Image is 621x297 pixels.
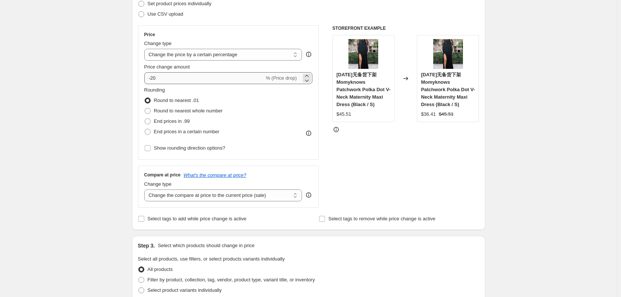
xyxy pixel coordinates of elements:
img: PD210102103493-1_80x.jpg [433,39,463,69]
p: Select which products should change in price [158,242,254,249]
h6: STOREFRONT EXAMPLE [332,25,479,31]
img: PD210102103493-1_80x.jpg [348,39,378,69]
span: [DATE]无备货下架Momyknows Patchwork Polka Dot V-Neck Maternity Maxi Dress (Black / S) [337,72,390,107]
span: Set product prices individually [148,1,212,6]
div: help [305,191,312,199]
span: End prices in .99 [154,118,190,124]
span: Use CSV upload [148,11,183,17]
strike: $45.51 [439,111,454,118]
span: Select tags to remove while price change is active [328,216,435,221]
span: End prices in a certain number [154,129,219,134]
input: -15 [144,72,264,84]
span: Change type [144,181,172,187]
span: Select product variants individually [148,287,222,293]
div: $36.41 [421,111,436,118]
span: Select all products, use filters, or select products variants individually [138,256,285,262]
div: $45.51 [337,111,351,118]
span: Rounding [144,87,165,93]
span: % (Price drop) [266,75,297,81]
span: Select tags to add while price change is active [148,216,247,221]
span: Round to nearest whole number [154,108,223,114]
button: What's the compare at price? [184,172,247,178]
span: Price change amount [144,64,190,70]
h3: Compare at price [144,172,181,178]
h3: Price [144,32,155,38]
span: All products [148,266,173,272]
span: Round to nearest .01 [154,98,199,103]
span: Change type [144,41,172,46]
span: [DATE]无备货下架Momyknows Patchwork Polka Dot V-Neck Maternity Maxi Dress (Black / S) [421,72,475,107]
div: help [305,51,312,58]
h2: Step 3. [138,242,155,249]
span: Filter by product, collection, tag, vendor, product type, variant title, or inventory [148,277,315,282]
span: Show rounding direction options? [154,145,225,151]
